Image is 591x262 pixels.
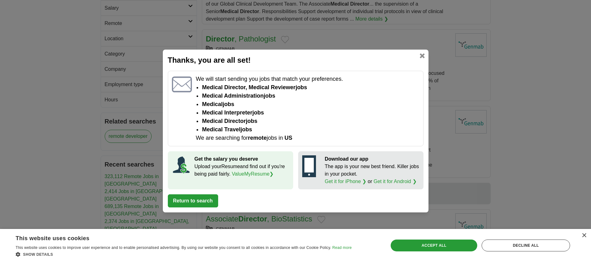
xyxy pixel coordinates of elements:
div: Accept all [391,240,477,251]
p: Get the salary you deserve [194,155,289,163]
li: medical director, medical reviewer jobs [202,83,419,92]
li: medical travel jobs [202,125,419,134]
h2: Thanks, you are all set! [168,55,423,66]
span: This website uses cookies to improve user experience and to enable personalised advertising. By u... [16,245,331,250]
a: ValueMyResume❯ [232,171,274,177]
div: This website uses cookies [16,233,336,242]
p: The app is your new best friend. Killer jobs in your pocket. or [325,163,419,185]
a: Get it for iPhone ❯ [325,179,366,184]
li: medical director jobs [202,117,419,125]
div: Close [582,233,586,238]
p: We will start sending you jobs that match your preferences. [196,75,419,83]
li: medical jobs [202,100,419,109]
strong: remote [248,135,267,141]
div: Decline all [482,240,570,251]
li: medical administration jobs [202,92,419,100]
p: Upload your Resume and find out if you're being paid fairly. [194,163,289,178]
p: We are searching for jobs in [196,134,419,142]
div: Show details [16,251,352,257]
button: Return to search [168,194,218,207]
li: medical interpreter jobs [202,109,419,117]
a: Read more, opens a new window [332,245,352,250]
span: US [284,135,292,141]
span: Show details [23,252,53,257]
a: Get it for Android ❯ [373,179,417,184]
p: Download our app [325,155,419,163]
